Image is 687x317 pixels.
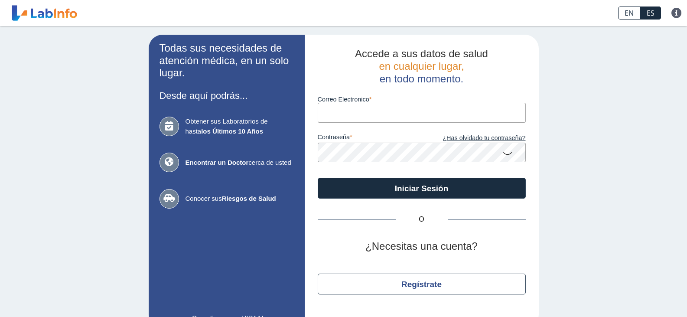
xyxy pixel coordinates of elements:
span: Obtener sus Laboratorios de hasta [186,117,294,136]
span: Accede a sus datos de salud [355,48,488,59]
h2: Todas sus necesidades de atención médica, en un solo lugar. [160,42,294,79]
a: EN [618,7,640,20]
b: Encontrar un Doctor [186,159,249,166]
span: O [396,214,448,225]
a: ¿Has olvidado tu contraseña? [422,134,526,143]
span: cerca de usted [186,158,294,168]
h2: ¿Necesitas una cuenta? [318,240,526,253]
span: Conocer sus [186,194,294,204]
button: Regístrate [318,274,526,294]
span: en cualquier lugar, [379,60,464,72]
label: contraseña [318,134,422,143]
a: ES [640,7,661,20]
h3: Desde aquí podrás... [160,90,294,101]
button: Iniciar Sesión [318,178,526,199]
b: los Últimos 10 Años [201,127,263,135]
b: Riesgos de Salud [222,195,276,202]
span: en todo momento. [380,73,463,85]
label: Correo Electronico [318,96,526,103]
